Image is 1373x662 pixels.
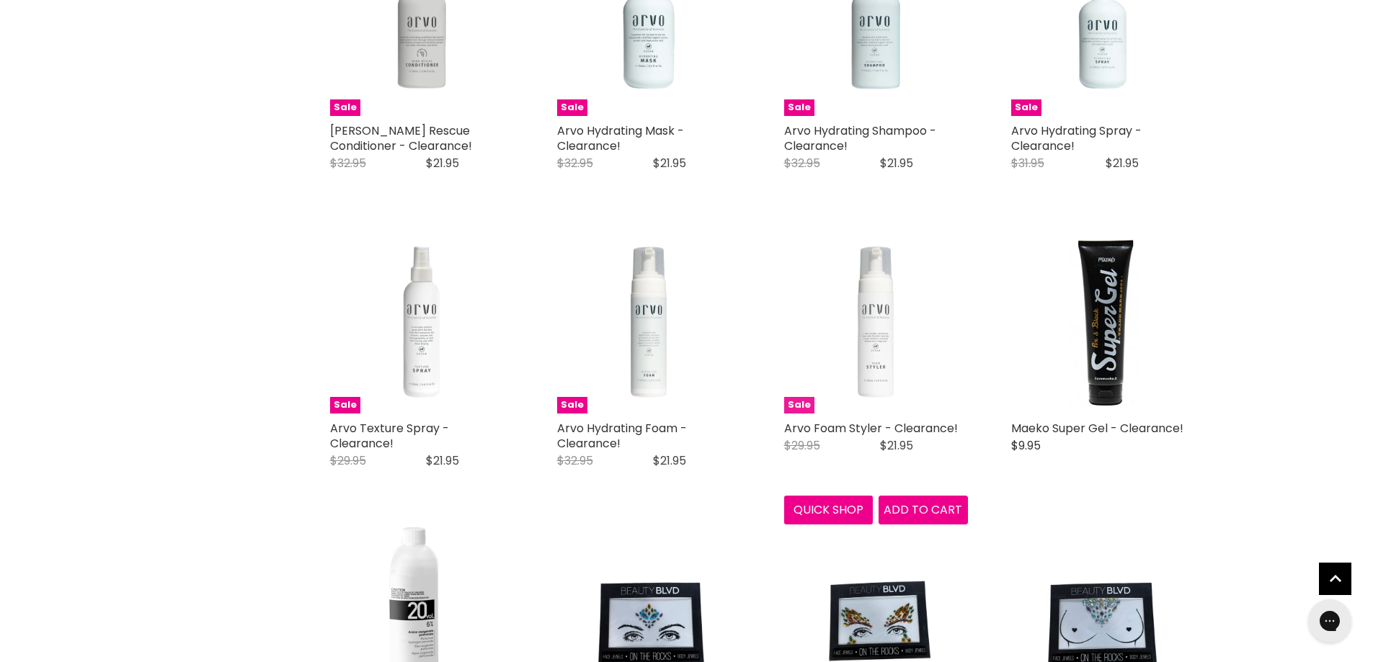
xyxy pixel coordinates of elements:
[784,230,968,413] a: Arvo Foam Styler - Clearance! Sale
[330,230,514,413] img: Arvo Texture Spray - Clearance!
[426,155,459,171] span: $21.95
[653,155,686,171] span: $21.95
[1011,230,1195,413] a: Maeko Super Gel - Clearance!
[426,452,459,469] span: $21.95
[1011,122,1142,154] a: Arvo Hydrating Spray - Clearance!
[879,496,968,524] button: Add to cart
[784,155,820,171] span: $32.95
[784,397,814,413] span: Sale
[1011,437,1041,454] span: $9.95
[330,122,472,154] a: [PERSON_NAME] Rescue Conditioner - Clearance!
[330,230,514,413] a: Arvo Texture Spray - Clearance! Sale
[557,155,593,171] span: $32.95
[1011,155,1044,171] span: $31.95
[784,420,958,437] a: Arvo Foam Styler - Clearance!
[784,496,874,524] button: Quick shop
[1301,594,1359,648] iframe: Gorgias live chat messenger
[557,452,593,469] span: $32.95
[880,155,913,171] span: $21.95
[784,99,814,116] span: Sale
[557,230,741,413] img: Arvo Hydrating Foam - Clearance!
[884,501,962,518] span: Add to cart
[557,122,684,154] a: Arvo Hydrating Mask - Clearance!
[557,420,687,452] a: Arvo Hydrating Foam - Clearance!
[784,230,968,413] img: Arvo Foam Styler - Clearance!
[784,437,820,454] span: $29.95
[557,397,587,413] span: Sale
[330,155,366,171] span: $32.95
[1051,230,1155,413] img: Maeko Super Gel - Clearance!
[880,437,913,454] span: $21.95
[1106,155,1139,171] span: $21.95
[330,397,360,413] span: Sale
[330,99,360,116] span: Sale
[330,420,449,452] a: Arvo Texture Spray - Clearance!
[330,452,366,469] span: $29.95
[557,99,587,116] span: Sale
[1011,420,1183,437] a: Maeko Super Gel - Clearance!
[557,230,741,413] a: Arvo Hydrating Foam - Clearance! Sale
[653,452,686,469] span: $21.95
[784,122,936,154] a: Arvo Hydrating Shampoo - Clearance!
[1011,99,1041,116] span: Sale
